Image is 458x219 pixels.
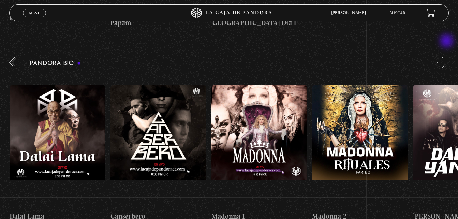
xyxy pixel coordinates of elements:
[426,8,435,17] a: View your shopping cart
[437,57,449,69] button: Next
[29,11,40,15] span: Menu
[30,60,81,67] h3: Pandora Bio
[27,17,43,21] span: Cerrar
[9,57,21,69] button: Previous
[9,12,105,23] h4: Paranormal & Sobrenatural
[389,11,405,15] a: Buscar
[328,11,373,15] span: [PERSON_NAME]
